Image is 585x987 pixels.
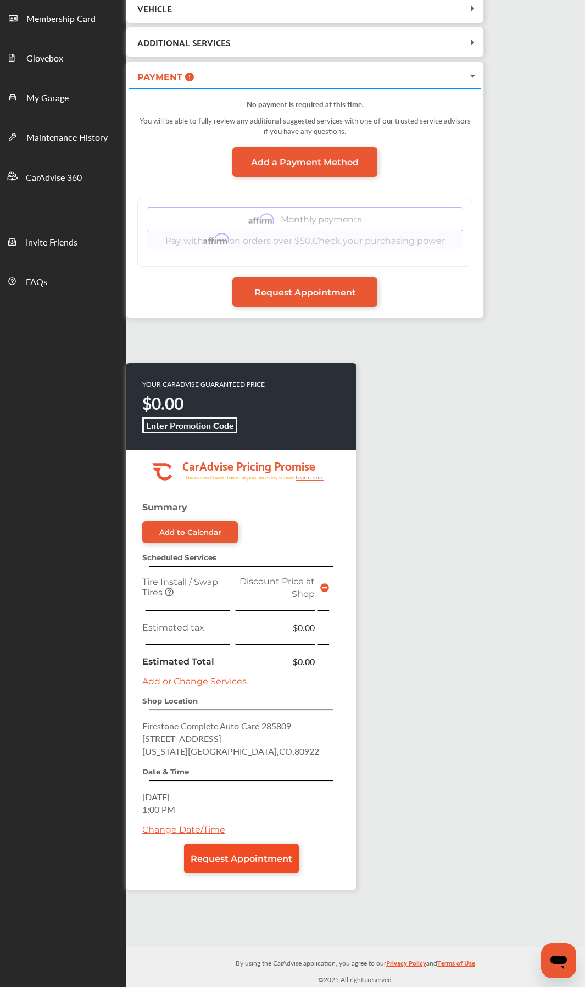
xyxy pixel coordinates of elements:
[26,12,96,26] span: Membership Card
[232,147,377,177] a: Add a Payment Method
[142,803,175,816] span: 1:00 PM
[142,392,183,415] strong: $0.00
[232,618,317,637] td: $0.00
[184,844,299,873] a: Request Appointment
[251,157,359,168] span: Add a Payment Method
[142,767,189,776] strong: Date & Time
[142,521,238,543] a: Add to Calendar
[26,171,82,185] span: CarAdvise 360
[140,618,232,637] td: Estimated tax
[182,455,315,475] tspan: CarAdvise Pricing Promise
[126,947,585,987] div: © 2025 All rights reserved.
[142,696,198,705] strong: Shop Location
[386,957,426,974] a: Privacy Policy
[137,35,230,49] span: ADDITIONAL SERVICES
[142,824,225,835] a: Change Date/Time
[137,72,182,82] span: PAYMENT
[26,236,77,250] span: Invite Friends
[1,37,125,77] a: Glovebox
[137,110,472,147] div: You will be able to fully review any additional suggested services with one of our trusted servic...
[142,502,187,512] strong: Summary
[26,131,108,145] span: Maintenance History
[137,1,172,15] span: VEHICLE
[191,854,292,864] span: Request Appointment
[239,576,315,599] span: Discount Price at Shop
[142,720,291,732] span: Firestone Complete Auto Care 285809
[541,943,576,978] iframe: Button to launch messaging window
[26,275,47,289] span: FAQs
[232,277,377,307] a: Request Appointment
[296,475,325,481] tspan: Learn more
[254,287,356,298] span: Request Appointment
[186,474,296,481] tspan: Guaranteed lower than retail price on every service.
[1,116,125,156] a: Maintenance History
[26,52,63,66] span: Glovebox
[247,99,364,109] strong: No payment is required at this time.
[232,653,317,671] td: $0.00
[142,732,221,745] span: [STREET_ADDRESS]
[126,957,585,968] p: By using the CarAdvise application, you agree to our and
[142,790,170,803] span: [DATE]
[26,91,69,105] span: My Garage
[146,419,234,432] b: Enter Promotion Code
[142,676,247,687] a: Add or Change Services
[159,528,221,537] div: Add to Calendar
[142,553,216,562] strong: Scheduled Services
[142,577,218,598] span: Tire Install / Swap Tires
[437,957,475,974] a: Terms of Use
[142,380,265,389] p: YOUR CARADVISE GUARANTEED PRICE
[1,77,125,116] a: My Garage
[140,653,232,671] td: Estimated Total
[142,745,319,757] span: [US_STATE][GEOGRAPHIC_DATA] , CO , 80922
